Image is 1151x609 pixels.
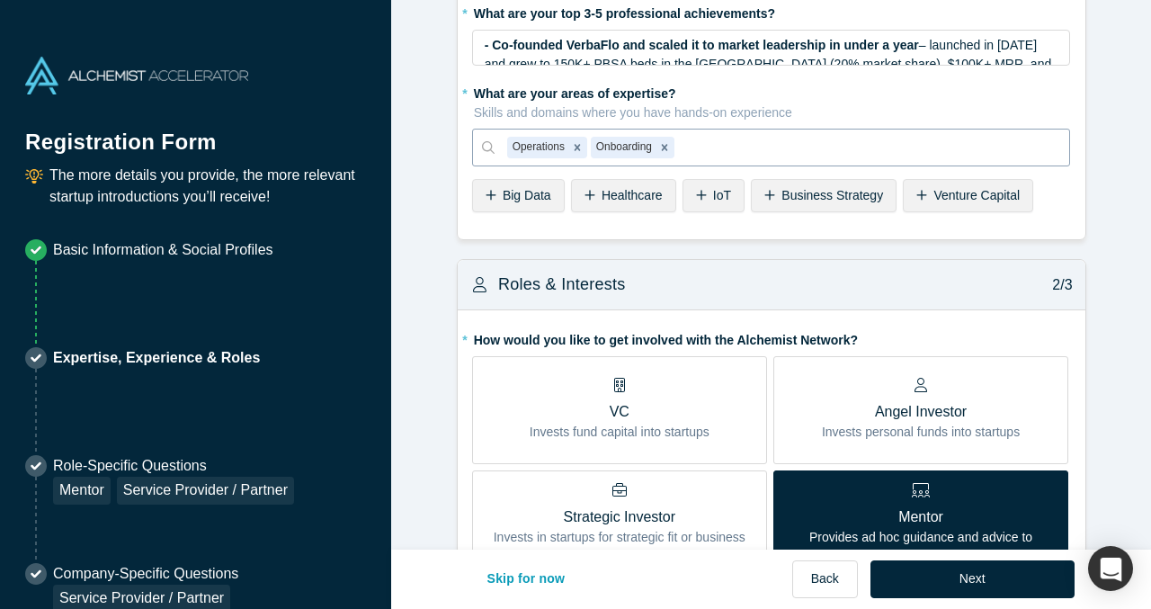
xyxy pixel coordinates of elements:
[713,188,731,202] span: IoT
[602,188,663,202] span: Healthcare
[53,347,260,369] p: Expertise, Experience & Roles
[1043,274,1073,296] p: 2/3
[787,506,1055,528] p: Mentor
[792,560,858,598] button: Back
[117,477,294,505] div: Service Provider / Partner
[530,401,709,423] p: VC
[787,528,1055,566] p: Provides ad hoc guidance and advice to startups based on experience
[25,107,366,158] h1: Registration Form
[472,78,1071,122] label: What are your areas of expertise?
[485,36,1059,72] div: rdw-editor
[472,30,1071,66] div: rdw-wrapper
[903,179,1033,212] div: Venture Capital
[822,423,1020,442] p: Invests personal funds into startups
[486,528,754,566] p: Invests in startups for strategic fit or business synergy.
[571,179,676,212] div: Healthcare
[25,57,248,94] img: Alchemist Accelerator Logo
[53,239,273,261] p: Basic Information & Social Profiles
[781,188,883,202] span: Business Strategy
[472,179,565,212] div: Big Data
[468,560,584,598] button: Skip for now
[486,506,754,528] p: Strategic Investor
[485,38,1055,90] span: – launched in [DATE] and grew to 150K+ PBSA beds in the [GEOGRAPHIC_DATA] (20% market share), $10...
[751,179,897,212] div: Business Strategy
[474,103,1071,122] p: Skills and domains where you have hands-on experience
[591,137,655,158] div: Onboarding
[503,188,551,202] span: Big Data
[472,325,1071,350] label: How would you like to get involved with the Alchemist Network?
[53,477,111,505] div: Mentor
[933,188,1020,202] span: Venture Capital
[498,273,626,297] h3: Roles & Interests
[49,165,366,208] p: The more details you provide, the more relevant startup introductions you’ll receive!
[567,137,587,158] div: Remove Operations
[530,423,709,442] p: Invests fund capital into startups
[683,179,745,212] div: IoT
[507,137,567,158] div: Operations
[655,137,674,158] div: Remove Onboarding
[53,563,238,585] p: Company-Specific Questions
[485,38,919,52] span: - Co-founded VerbaFlo and scaled it to market leadership in under a year
[822,401,1020,423] p: Angel Investor
[53,455,294,477] p: Role-Specific Questions
[870,560,1075,598] button: Next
